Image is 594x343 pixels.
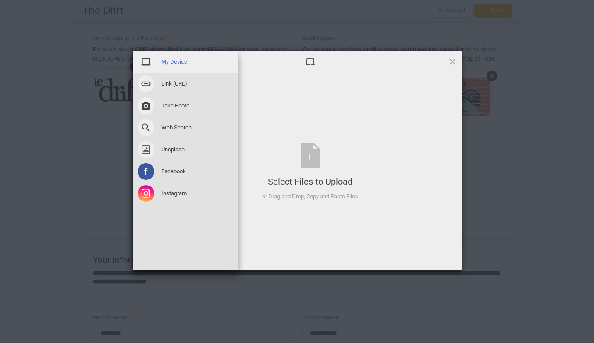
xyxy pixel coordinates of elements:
span: Link (URL) [161,80,187,88]
span: Web Search [161,124,192,132]
div: Facebook [133,161,238,182]
span: Take Photo [161,102,189,110]
span: Unsplash [161,146,185,154]
div: Link (URL) [133,73,238,95]
span: Click here or hit ESC to close picker [448,57,457,66]
div: Unsplash [133,139,238,161]
div: Take Photo [133,95,238,117]
div: Instagram [133,182,238,204]
div: Web Search [133,117,238,139]
div: Select Files to Upload [262,175,358,188]
span: Facebook [161,168,186,175]
div: My Device [133,51,238,73]
span: My Device [306,57,315,67]
span: Instagram [161,189,187,197]
div: or Drag and Drop, Copy and Paste Files [262,192,358,201]
span: My Device [161,58,187,66]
